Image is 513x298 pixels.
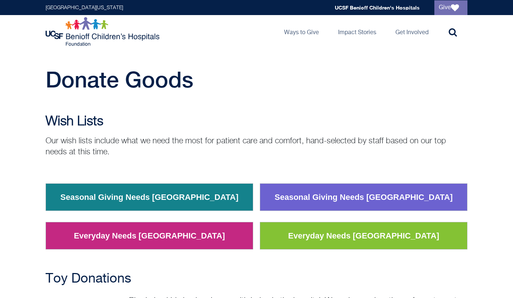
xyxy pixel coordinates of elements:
[335,4,420,11] a: UCSF Benioff Children's Hospitals
[332,15,382,48] a: Impact Stories
[46,17,161,46] img: Logo for UCSF Benioff Children's Hospitals Foundation
[46,5,123,10] a: [GEOGRAPHIC_DATA][US_STATE]
[46,272,467,286] h2: Toy Donations
[278,15,325,48] a: Ways to Give
[434,0,467,15] a: Give
[68,226,230,245] a: Everyday Needs [GEOGRAPHIC_DATA]
[283,226,445,245] a: Everyday Needs [GEOGRAPHIC_DATA]
[390,15,434,48] a: Get Involved
[46,114,467,129] h2: Wish Lists
[46,67,193,92] span: Donate Goods
[55,188,244,207] a: Seasonal Giving Needs [GEOGRAPHIC_DATA]
[269,188,458,207] a: Seasonal Giving Needs [GEOGRAPHIC_DATA]
[46,136,467,158] p: Our wish lists include what we need the most for patient care and comfort, hand-selected by staff...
